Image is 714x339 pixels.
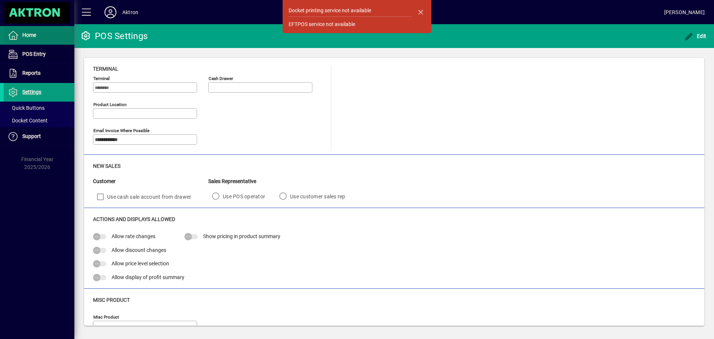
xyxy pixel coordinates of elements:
[203,233,280,239] span: Show pricing in product summary
[112,274,184,280] span: Allow display of profit summary
[93,216,175,222] span: Actions and Displays Allowed
[93,314,119,320] mat-label: Misc Product
[138,6,664,18] span: [DATE] 10:13
[4,26,74,45] a: Home
[7,118,48,124] span: Docket Content
[208,178,356,185] div: Sales Representative
[22,32,36,38] span: Home
[22,133,41,139] span: Support
[682,29,708,43] button: Edit
[4,45,74,64] a: POS Entry
[122,6,138,18] div: Aktron
[4,127,74,146] a: Support
[4,102,74,114] a: Quick Buttons
[99,6,122,19] button: Profile
[4,114,74,127] a: Docket Content
[664,6,705,18] div: [PERSON_NAME]
[112,260,169,266] span: Allow price level selection
[22,51,46,57] span: POS Entry
[93,66,118,72] span: Terminal
[22,70,41,76] span: Reports
[93,102,126,107] mat-label: Product location
[22,89,41,95] span: Settings
[112,247,166,253] span: Allow discount changes
[93,128,149,133] mat-label: Email Invoice where possible
[7,105,45,111] span: Quick Buttons
[4,64,74,83] a: Reports
[93,297,130,303] span: Misc Product
[80,30,148,42] div: POS Settings
[93,163,120,169] span: New Sales
[93,76,110,81] mat-label: Terminal
[289,20,355,28] div: EFTPOS service not available
[112,233,155,239] span: Allow rate changes
[209,76,233,81] mat-label: Cash Drawer
[684,33,707,39] span: Edit
[93,178,208,185] div: Customer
